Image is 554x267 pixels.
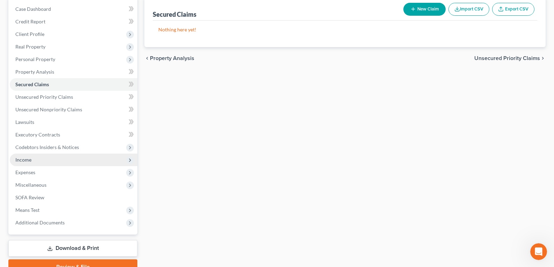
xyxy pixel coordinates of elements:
button: Gif picker [33,214,39,219]
button: Home [109,3,123,16]
b: Dynamic forms [11,102,52,107]
img: Profile image for Emma [20,4,31,15]
a: Credit Report [10,15,137,28]
span: Property Analysis [15,69,54,75]
span: Income [15,157,31,163]
span: Codebtors Insiders & Notices [15,144,79,150]
p: Active [34,9,48,16]
button: Upload attachment [11,214,16,219]
div: automatically adjust based on your input, showing or hiding fields to streamline the process. dis... [11,95,109,136]
span: Client Profile [15,31,44,37]
button: chevron_left Property Analysis [144,55,194,61]
button: Start recording [44,214,50,219]
a: Case Dashboard [10,3,137,15]
button: Import CSV [448,3,489,16]
span: Executory Contracts [15,132,60,138]
span: Unsecured Priority Claims [474,55,540,61]
a: Unsecured Priority Claims [10,91,137,103]
span: Personal Property [15,56,55,62]
b: Static forms [11,115,106,128]
button: Unsecured Priority Claims chevron_right [474,55,546,61]
div: Secured Claims [153,10,196,18]
button: Emoji picker [22,214,28,219]
div: Our team is actively working to re-integrate dynamic functionality and expects to have it restore... [11,139,109,194]
a: Download & Print [8,240,137,257]
a: Secured Claims [10,78,137,91]
h1: [PERSON_NAME] [34,3,79,9]
a: Lawsuits [10,116,137,128]
p: Nothing here yet! [158,26,532,33]
span: Property Analysis [150,55,194,61]
span: SOFA Review [15,194,44,200]
b: dynamic [23,84,46,90]
span: Miscellaneous [15,182,46,188]
b: static [51,84,66,90]
button: go back [5,3,18,16]
button: New Claim [403,3,446,16]
iframe: Intercom live chat [530,243,547,260]
textarea: Message… [6,199,134,211]
span: Case Dashboard [15,6,51,12]
a: Export CSV [492,3,534,16]
div: Emma says… [6,46,134,213]
a: Executory Contracts [10,128,137,141]
div: Due to a major app update, some forms have temporarily changed from to . [11,50,109,91]
span: Real Property [15,44,45,50]
span: Secured Claims [15,81,49,87]
span: Credit Report [15,18,45,24]
span: Means Test [15,207,39,213]
span: Additional Documents [15,220,65,225]
a: Property Analysis [10,66,137,78]
a: Unsecured Nonpriority Claims [10,103,137,116]
a: SOFA Review [10,191,137,204]
button: Send a message… [120,211,131,222]
span: Expenses [15,169,35,175]
span: Unsecured Nonpriority Claims [15,106,82,112]
span: Unsecured Priority Claims [15,94,73,100]
div: Important Update: Form Changes in ProgressDue to a major app update, some forms have temporarily ... [6,46,115,198]
span: Lawsuits [15,119,34,125]
i: chevron_left [144,55,150,61]
b: Important Update: Form Changes in Progress [11,50,103,63]
div: Close [123,3,135,15]
i: chevron_right [540,55,546,61]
